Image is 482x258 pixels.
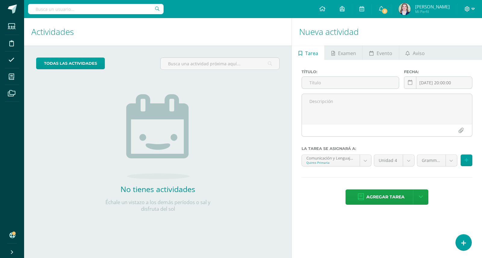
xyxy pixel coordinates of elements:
label: La tarea se asignará a: [302,146,472,151]
input: Título [302,77,399,89]
span: Unidad 4 [379,155,399,166]
span: Mi Perfil [415,9,450,14]
input: Fecha de entrega [404,77,472,89]
span: Agregar tarea [366,190,405,204]
input: Busca una actividad próxima aquí... [161,58,279,70]
p: Échale un vistazo a los demás períodos o sal y disfruta del sol [98,199,218,212]
div: Quinto Primaria [306,160,355,165]
img: no_activities.png [126,94,189,179]
a: Evento [363,45,399,60]
input: Busca un usuario... [28,4,164,14]
h1: Nueva actividad [299,18,475,45]
img: 08088c3899e504a44bc1e116c0e85173.png [399,3,411,15]
span: Tarea [305,46,318,61]
span: Grammar (10.0%) [422,155,441,166]
label: Título: [302,70,399,74]
a: Aviso [399,45,431,60]
h1: Actividades [31,18,284,45]
a: Tarea [292,45,324,60]
a: Unidad 4 [374,155,415,166]
h2: No tienes actividades [98,184,218,194]
a: Grammar (10.0%) [417,155,457,166]
span: Evento [377,46,392,61]
a: todas las Actividades [36,58,105,69]
a: Examen [325,45,362,60]
label: Fecha: [404,70,472,74]
span: [PERSON_NAME] [415,4,450,10]
div: Comunicación y Lenguaje L3 Inglés 'A' [306,155,355,160]
span: Aviso [413,46,425,61]
span: 2 [381,8,388,14]
a: Comunicación y Lenguaje L3 Inglés 'A'Quinto Primaria [302,155,371,166]
span: Examen [338,46,356,61]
